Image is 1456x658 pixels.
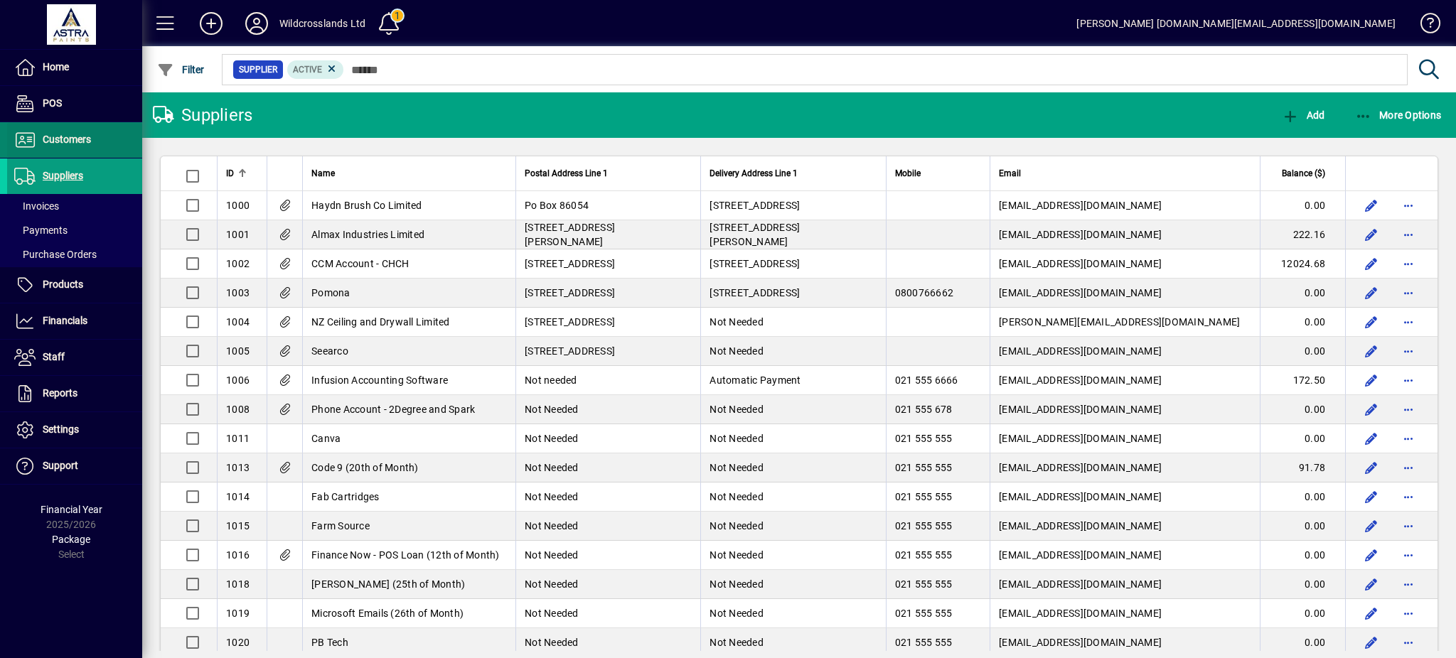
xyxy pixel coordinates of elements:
[895,549,953,561] span: 021 555 555
[293,65,322,75] span: Active
[710,491,764,502] span: Not Needed
[226,229,250,240] span: 1001
[7,267,142,303] a: Products
[1260,279,1345,308] td: 0.00
[1397,631,1420,654] button: More options
[1397,456,1420,479] button: More options
[895,608,953,619] span: 021 555 555
[710,258,800,269] span: [STREET_ADDRESS]
[7,242,142,266] a: Purchase Orders
[1260,395,1345,424] td: 0.00
[525,316,615,328] span: [STREET_ADDRESS]
[311,345,348,357] span: Seearco
[1360,311,1383,333] button: Edit
[525,374,577,386] span: Not needed
[710,316,764,328] span: Not Needed
[43,279,83,290] span: Products
[157,64,205,75] span: Filter
[1260,512,1345,541] td: 0.00
[311,404,475,415] span: Phone Account - 2Degree and Spark
[999,549,1162,561] span: [EMAIL_ADDRESS][DOMAIN_NAME]
[895,637,953,648] span: 021 555 555
[999,374,1162,386] span: [EMAIL_ADDRESS][DOMAIN_NAME]
[226,462,250,473] span: 1013
[999,608,1162,619] span: [EMAIL_ADDRESS][DOMAIN_NAME]
[1397,602,1420,625] button: More options
[525,166,608,181] span: Postal Address Line 1
[234,11,279,36] button: Profile
[525,433,579,444] span: Not Needed
[895,404,953,415] span: 021 555 678
[1360,602,1383,625] button: Edit
[710,520,764,532] span: Not Needed
[43,460,78,471] span: Support
[311,491,380,502] span: Fab Cartridges
[1260,628,1345,657] td: 0.00
[239,63,277,77] span: Supplier
[1397,573,1420,595] button: More options
[710,166,798,181] span: Delivery Address Line 1
[311,166,335,181] span: Name
[1397,427,1420,450] button: More options
[525,404,579,415] span: Not Needed
[1355,109,1442,121] span: More Options
[311,258,409,269] span: CCM Account - CHCH
[525,462,579,473] span: Not Needed
[1410,3,1438,49] a: Knowledge Base
[710,549,764,561] span: Not Needed
[226,578,250,590] span: 1018
[7,86,142,122] a: POS
[1260,366,1345,395] td: 172.50
[525,578,579,590] span: Not Needed
[999,166,1251,181] div: Email
[226,374,250,386] span: 1006
[710,200,800,211] span: [STREET_ADDRESS]
[710,287,800,298] span: [STREET_ADDRESS]
[1360,427,1383,450] button: Edit
[1360,340,1383,362] button: Edit
[1397,223,1420,246] button: More options
[7,194,142,218] a: Invoices
[525,637,579,648] span: Not Needed
[226,433,250,444] span: 1011
[311,549,500,561] span: Finance Now - POS Loan (12th of Month)
[226,345,250,357] span: 1005
[1397,252,1420,275] button: More options
[710,462,764,473] span: Not Needed
[226,637,250,648] span: 1020
[279,12,365,35] div: Wildcrosslands Ltd
[1260,541,1345,570] td: 0.00
[710,222,800,247] span: [STREET_ADDRESS][PERSON_NAME]
[7,448,142,484] a: Support
[7,50,142,85] a: Home
[311,462,419,473] span: Code 9 (20th of Month)
[7,340,142,375] a: Staff
[1360,369,1383,392] button: Edit
[999,404,1162,415] span: [EMAIL_ADDRESS][DOMAIN_NAME]
[525,608,579,619] span: Not Needed
[311,166,507,181] div: Name
[525,491,579,502] span: Not Needed
[311,200,422,211] span: Haydn Brush Co Limited
[226,520,250,532] span: 1015
[1397,311,1420,333] button: More options
[1360,252,1383,275] button: Edit
[1397,194,1420,217] button: More options
[1351,102,1445,128] button: More Options
[226,200,250,211] span: 1000
[895,520,953,532] span: 021 555 555
[1397,281,1420,304] button: More options
[525,520,579,532] span: Not Needed
[999,258,1162,269] span: [EMAIL_ADDRESS][DOMAIN_NAME]
[1360,631,1383,654] button: Edit
[1360,223,1383,246] button: Edit
[287,60,344,79] mat-chip: Activation Status: Active
[43,315,87,326] span: Financials
[1282,166,1325,181] span: Balance ($)
[895,433,953,444] span: 021 555 555
[154,57,208,82] button: Filter
[895,374,958,386] span: 021 555 6666
[1260,337,1345,366] td: 0.00
[1397,544,1420,566] button: More options
[895,166,921,181] span: Mobile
